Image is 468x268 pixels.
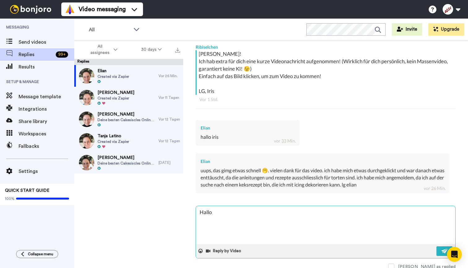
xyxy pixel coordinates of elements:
[196,41,456,50] div: Ribiselchen
[129,44,174,55] button: 30 days
[7,5,54,14] img: bj-logo-header-white.svg
[97,96,134,101] span: Created via Zapier
[201,134,295,141] div: hallo iris
[74,59,183,65] div: Replies
[19,118,74,125] span: Share library
[428,23,464,36] button: Upgrade
[201,167,444,188] div: uups, das gimg etwas schnell 🫢. vielen dank für das video. ich habe mich etwas durchgeklickt und ...
[19,130,74,138] span: Workspaces
[19,51,53,58] span: Replies
[74,130,183,152] a: Tanja LatinoCreated via ZapierVor 12 Tagen
[19,63,74,71] span: Results
[19,38,74,46] span: Send videos
[87,43,112,56] span: All assignees
[89,26,130,33] span: All
[175,48,180,53] img: export.svg
[19,168,74,175] span: Settings
[97,68,129,74] span: Elian
[97,133,129,139] span: Tanja Latino
[5,188,50,193] span: QUICK START GUIDE
[65,4,75,14] img: vm-color.svg
[447,247,462,262] div: Open Intercom Messenger
[16,250,58,258] button: Collapse menu
[158,117,180,122] div: Vor 12 Tagen
[205,246,243,256] button: Reply by Video
[97,90,134,96] span: [PERSON_NAME]
[97,155,155,161] span: [PERSON_NAME]
[158,95,180,100] div: Vor 11 Tagen
[79,133,94,149] img: cc540840-4d11-4d27-a9bd-b9d66d4403b3-thumb.jpg
[97,117,155,122] span: Deine besten Cakesiscles Onlinekurs
[19,105,74,113] span: Integrations
[97,161,155,166] span: Deine besten Cakesiscles Onlinekurs
[74,87,183,108] a: [PERSON_NAME]Created via ZapierVor 11 Tagen
[97,74,129,79] span: Created via Zapier
[5,196,15,201] span: 100%
[199,96,452,103] div: Vor 1 Std.
[79,68,94,84] img: a9ea7d24-97f1-45d3-9b30-b85a152a57f9-thumb.jpg
[274,138,296,144] div: vor 33 Min.
[74,152,183,174] a: [PERSON_NAME]Deine besten Cakesiscles Onlinekurs[DATE]
[201,125,295,131] div: Elian
[201,158,444,165] div: Elian
[79,90,94,105] img: d005032a-1500-4da8-9d22-094825847461-thumb.jpg
[76,41,129,58] button: All assignees
[392,23,422,36] button: Invite
[79,112,94,127] img: b14d9829-4e25-4832-b8c5-ebaa608fe0ab-thumb.jpg
[199,50,454,95] div: [PERSON_NAME]! Ich hab extra für dich eine kurze Videonachricht aufgenommen! (Wirklich für dich p...
[97,139,129,144] span: Created via Zapier
[97,111,155,117] span: [PERSON_NAME]
[74,108,183,130] a: [PERSON_NAME]Deine besten Cakesiscles OnlinekursVor 12 Tagen
[158,138,180,143] div: Vor 12 Tagen
[173,45,182,54] button: Export all results that match these filters now.
[158,160,180,165] div: [DATE]
[79,5,126,14] span: Video messaging
[56,51,68,58] div: 99 +
[79,155,94,170] img: fee3642e-b115-4914-9ee3-b949d9876a83-thumb.jpg
[19,93,74,100] span: Message template
[196,206,455,244] textarea: Hallo
[19,143,74,150] span: Fallbacks
[424,185,446,191] div: vor 26 Min.
[28,252,53,257] span: Collapse menu
[158,73,180,78] div: Vor 26 Min.
[441,248,448,253] img: send-white.svg
[74,65,183,87] a: ElianCreated via ZapierVor 26 Min.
